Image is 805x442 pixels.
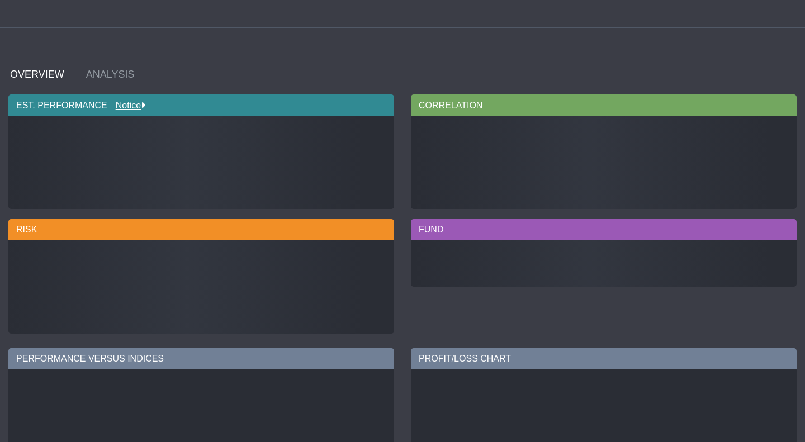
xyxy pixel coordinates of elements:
[411,94,797,116] div: CORRELATION
[8,94,394,116] div: EST. PERFORMANCE
[8,348,394,369] div: PERFORMANCE VERSUS INDICES
[8,219,394,240] div: RISK
[78,63,148,85] a: ANALYSIS
[411,219,797,240] div: FUND
[107,99,145,112] div: Notice
[411,348,797,369] div: PROFIT/LOSS CHART
[107,101,141,110] a: Notice
[2,63,78,85] a: OVERVIEW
